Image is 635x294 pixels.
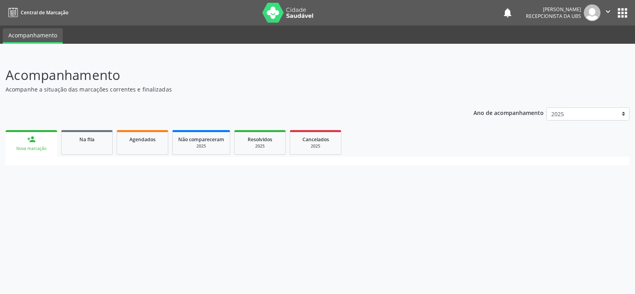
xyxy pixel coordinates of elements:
[11,146,52,152] div: Nova marcação
[302,136,329,143] span: Cancelados
[178,136,224,143] span: Não compareceram
[79,136,94,143] span: Na fila
[502,7,513,18] button: notifications
[604,7,612,16] i: 
[296,143,335,149] div: 2025
[616,6,629,20] button: apps
[27,135,36,144] div: person_add
[248,136,272,143] span: Resolvidos
[526,6,581,13] div: [PERSON_NAME]
[473,107,544,117] p: Ano de acompanhamento
[6,65,442,85] p: Acompanhamento
[3,28,63,44] a: Acompanhamento
[6,85,442,93] p: Acompanhe a situação das marcações correntes e finalizadas
[526,13,581,19] span: Recepcionista da UBS
[178,143,224,149] div: 2025
[6,6,68,19] a: Central de Marcação
[240,143,280,149] div: 2025
[584,4,600,21] img: img
[600,4,616,21] button: 
[129,136,156,143] span: Agendados
[21,9,68,16] span: Central de Marcação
